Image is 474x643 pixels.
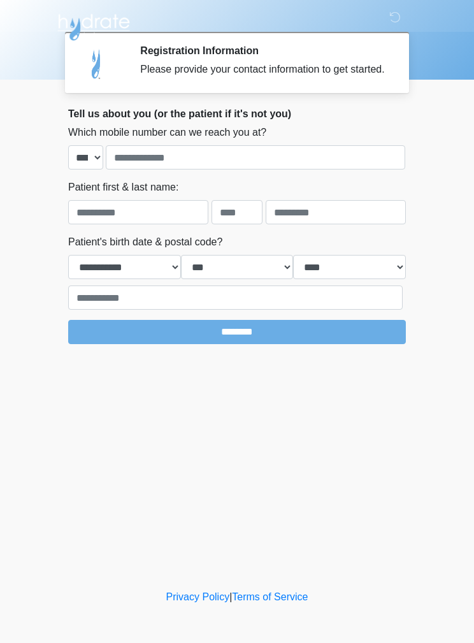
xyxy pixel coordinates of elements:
label: Patient's birth date & postal code? [68,235,222,250]
label: Which mobile number can we reach you at? [68,125,266,140]
label: Patient first & last name: [68,180,178,195]
a: Terms of Service [232,591,308,602]
img: Agent Avatar [78,45,116,83]
a: Privacy Policy [166,591,230,602]
h2: Tell us about you (or the patient if it's not you) [68,108,406,120]
a: | [229,591,232,602]
div: Please provide your contact information to get started. [140,62,387,77]
img: Hydrate IV Bar - Flagstaff Logo [55,10,132,41]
